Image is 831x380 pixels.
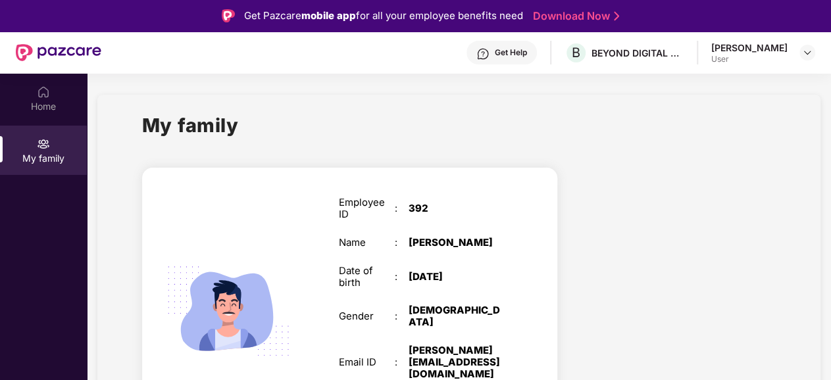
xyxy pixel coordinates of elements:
[16,44,101,61] img: New Pazcare Logo
[409,237,507,249] div: [PERSON_NAME]
[37,85,50,99] img: svg+xml;base64,PHN2ZyBpZD0iSG9tZSIgeG1sbnM9Imh0dHA6Ly93d3cudzMub3JnLzIwMDAvc3ZnIiB3aWR0aD0iMjAiIG...
[476,47,490,60] img: svg+xml;base64,PHN2ZyBpZD0iSGVscC0zMngzMiIgeG1sbnM9Imh0dHA6Ly93d3cudzMub3JnLzIwMDAvc3ZnIiB3aWR0aD...
[409,203,507,215] div: 392
[395,311,409,323] div: :
[339,197,395,221] div: Employee ID
[592,47,684,59] div: BEYOND DIGITAL SOLUTIONS PRIVATE LIMITED
[572,45,580,60] span: B
[614,9,619,23] img: Stroke
[339,311,395,323] div: Gender
[533,9,615,23] a: Download Now
[711,41,788,54] div: [PERSON_NAME]
[339,237,395,249] div: Name
[142,110,239,140] h1: My family
[301,9,356,22] strong: mobile app
[395,357,409,369] div: :
[395,237,409,249] div: :
[395,272,409,283] div: :
[409,345,507,380] div: [PERSON_NAME][EMAIL_ADDRESS][DOMAIN_NAME]
[222,9,235,22] img: Logo
[395,203,409,215] div: :
[802,47,813,58] img: svg+xml;base64,PHN2ZyBpZD0iRHJvcGRvd24tMzJ4MzIiIHhtbG5zPSJodHRwOi8vd3d3LnczLm9yZy8yMDAwL3N2ZyIgd2...
[244,8,523,24] div: Get Pazcare for all your employee benefits need
[711,54,788,64] div: User
[37,137,50,151] img: svg+xml;base64,PHN2ZyB3aWR0aD0iMjAiIGhlaWdodD0iMjAiIHZpZXdCb3g9IjAgMCAyMCAyMCIgZmlsbD0ibm9uZSIgeG...
[495,47,527,58] div: Get Help
[409,272,507,283] div: [DATE]
[339,266,395,289] div: Date of birth
[339,357,395,369] div: Email ID
[409,305,507,329] div: [DEMOGRAPHIC_DATA]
